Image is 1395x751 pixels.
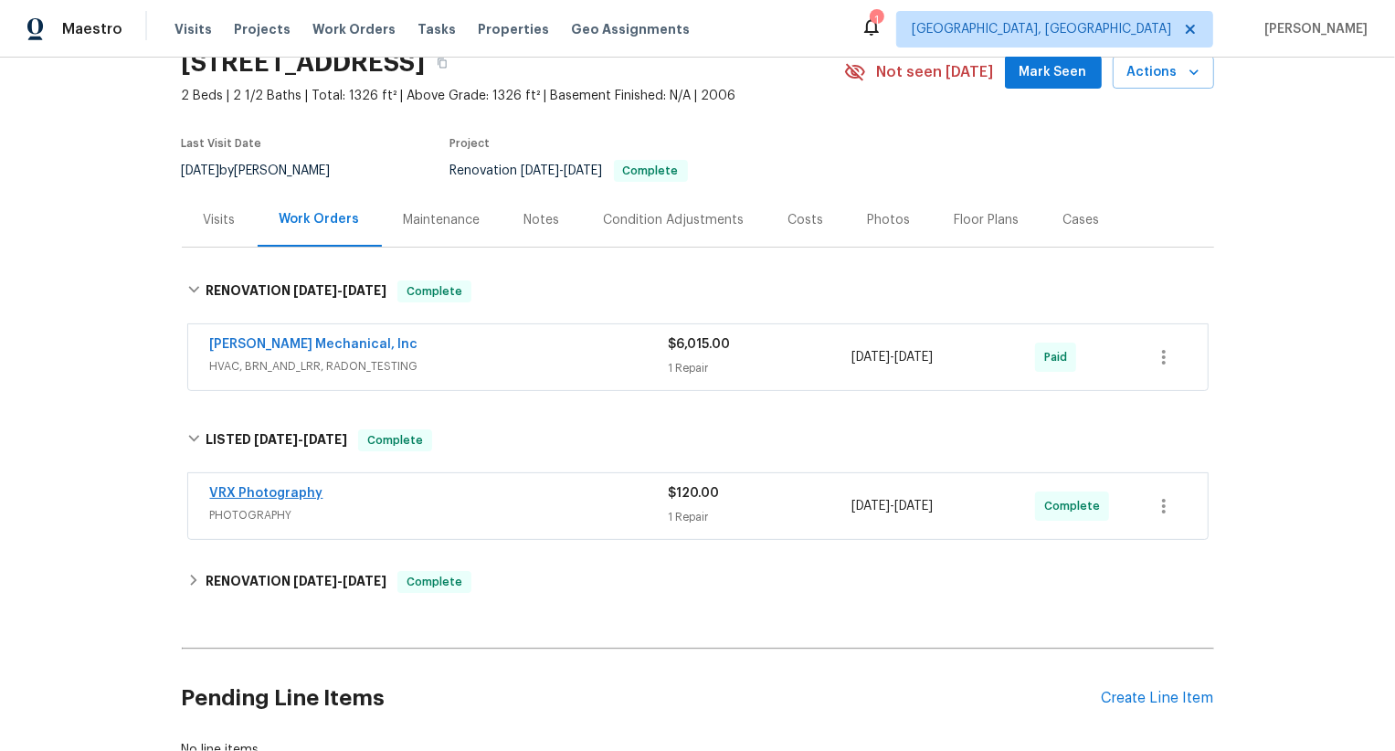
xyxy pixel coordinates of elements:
div: RENOVATION [DATE]-[DATE]Complete [182,262,1214,321]
span: [DATE] [182,164,220,177]
span: $120.00 [669,487,720,500]
span: [PERSON_NAME] [1257,20,1368,38]
span: [DATE] [303,433,347,446]
div: by [PERSON_NAME] [182,160,353,182]
span: PHOTOGRAPHY [210,506,669,524]
span: [DATE] [894,500,933,513]
span: [GEOGRAPHIC_DATA], [GEOGRAPHIC_DATA] [912,20,1171,38]
span: Project [450,138,491,149]
button: Copy Address [426,47,459,79]
span: - [254,433,347,446]
div: 1 [870,11,882,29]
span: [DATE] [293,284,337,297]
span: Visits [174,20,212,38]
span: [DATE] [343,284,386,297]
span: Complete [399,573,470,591]
div: Cases [1063,211,1100,229]
div: LISTED [DATE]-[DATE]Complete [182,411,1214,470]
span: Geo Assignments [571,20,690,38]
div: Floor Plans [955,211,1020,229]
span: [DATE] [293,575,337,587]
div: Visits [204,211,236,229]
h6: RENOVATION [206,571,386,593]
span: [DATE] [894,351,933,364]
button: Actions [1113,56,1214,90]
div: Create Line Item [1102,690,1214,707]
span: - [851,348,933,366]
h2: Pending Line Items [182,656,1102,741]
div: 1 Repair [669,508,852,526]
span: Complete [399,282,470,301]
span: Work Orders [312,20,396,38]
div: Costs [788,211,824,229]
button: Mark Seen [1005,56,1102,90]
div: Notes [524,211,560,229]
span: Renovation [450,164,688,177]
a: VRX Photography [210,487,323,500]
span: - [293,284,386,297]
span: [DATE] [522,164,560,177]
div: 1 Repair [669,359,852,377]
a: [PERSON_NAME] Mechanical, Inc [210,338,418,351]
span: [DATE] [343,575,386,587]
span: Maestro [62,20,122,38]
span: 2 Beds | 2 1/2 Baths | Total: 1326 ft² | Above Grade: 1326 ft² | Basement Finished: N/A | 2006 [182,87,844,105]
span: Mark Seen [1020,61,1087,84]
span: - [851,497,933,515]
div: RENOVATION [DATE]-[DATE]Complete [182,560,1214,604]
span: [DATE] [254,433,298,446]
span: Complete [360,431,430,450]
div: Maintenance [404,211,481,229]
div: Photos [868,211,911,229]
span: - [522,164,603,177]
div: Condition Adjustments [604,211,745,229]
span: [DATE] [851,351,890,364]
span: [DATE] [851,500,890,513]
h6: LISTED [206,429,347,451]
span: Complete [616,165,686,176]
span: - [293,575,386,587]
div: Work Orders [280,210,360,228]
span: Last Visit Date [182,138,262,149]
span: Projects [234,20,291,38]
span: Tasks [417,23,456,36]
span: HVAC, BRN_AND_LRR, RADON_TESTING [210,357,669,375]
span: [DATE] [565,164,603,177]
span: Paid [1044,348,1074,366]
span: Complete [1044,497,1107,515]
h6: RENOVATION [206,280,386,302]
span: Not seen [DATE] [877,63,994,81]
span: $6,015.00 [669,338,731,351]
span: Actions [1127,61,1199,84]
span: Properties [478,20,549,38]
h2: [STREET_ADDRESS] [182,54,426,72]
